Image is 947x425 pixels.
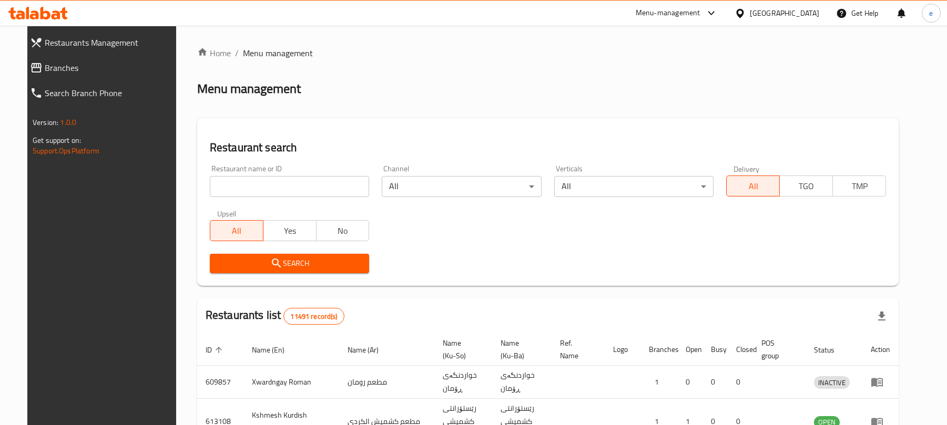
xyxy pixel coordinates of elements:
div: [GEOGRAPHIC_DATA] [750,7,819,19]
div: All [554,176,714,197]
input: Search for restaurant name or ID.. [210,176,370,197]
div: INACTIVE [814,376,850,389]
span: Search Branch Phone [45,87,177,99]
button: No [316,220,370,241]
th: Branches [640,334,677,366]
button: All [210,220,263,241]
th: Busy [702,334,728,366]
label: Delivery [734,165,760,172]
span: Search [218,257,361,270]
td: خواردنگەی ڕۆمان [434,366,492,399]
span: Status [814,344,848,356]
td: 0 [677,366,702,399]
button: TMP [832,175,886,196]
span: Branches [45,61,177,74]
h2: Restaurants list [206,307,344,325]
div: Export file [869,304,894,329]
h2: Restaurant search [210,140,886,156]
span: Version: [33,116,58,129]
div: Menu-management [636,7,700,19]
span: Menu management [243,47,313,59]
th: Action [862,334,899,366]
th: Open [677,334,702,366]
span: All [215,223,259,239]
button: Search [210,254,370,273]
div: Total records count [283,308,344,325]
td: 609857 [197,366,243,399]
span: Name (Ar) [348,344,392,356]
a: Search Branch Phone [22,80,186,106]
span: ID [206,344,226,356]
span: e [929,7,933,19]
th: Logo [605,334,640,366]
span: Name (En) [252,344,298,356]
span: INACTIVE [814,377,850,389]
div: All [382,176,542,197]
td: 1 [640,366,677,399]
span: TMP [837,179,882,194]
nav: breadcrumb [197,47,899,59]
td: 0 [728,366,753,399]
span: POS group [761,337,793,362]
span: TGO [784,179,829,194]
span: No [321,223,365,239]
a: Restaurants Management [22,30,186,55]
h2: Menu management [197,80,301,97]
button: TGO [779,175,833,196]
span: Restaurants Management [45,36,177,49]
button: All [726,175,780,196]
span: Yes [268,223,312,239]
label: Upsell [217,210,237,217]
th: Closed [728,334,753,366]
td: خواردنگەی ڕۆمان [492,366,552,399]
a: Home [197,47,231,59]
td: مطعم رومان [339,366,434,399]
div: Menu [871,376,890,388]
span: All [731,179,776,194]
a: Support.OpsPlatform [33,144,99,158]
a: Branches [22,55,186,80]
span: Get support on: [33,133,81,147]
span: Name (Ku-Ba) [501,337,539,362]
li: / [235,47,239,59]
span: 11491 record(s) [284,312,343,322]
td: Xwardngay Roman [243,366,339,399]
span: 1.0.0 [60,116,76,129]
td: 0 [702,366,728,399]
button: Yes [263,220,317,241]
span: Ref. Name [560,337,593,362]
span: Name (Ku-So) [443,337,480,362]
